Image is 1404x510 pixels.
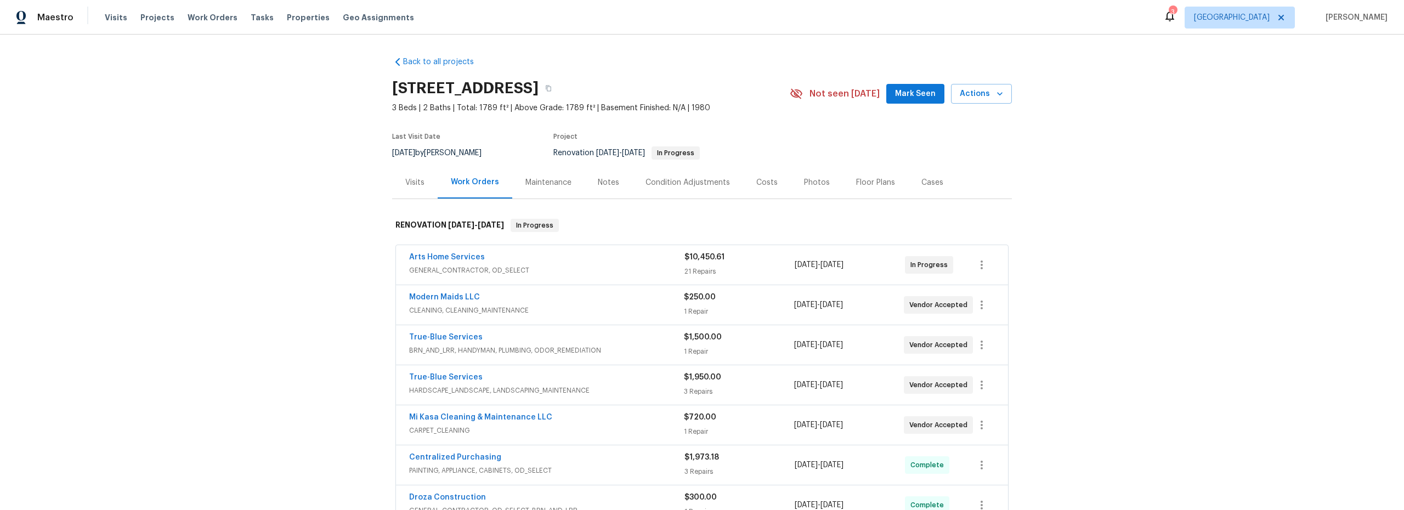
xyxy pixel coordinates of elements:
div: by [PERSON_NAME] [392,146,495,160]
div: 3 [1169,7,1176,18]
span: - [795,460,843,471]
span: Project [553,133,578,140]
a: Arts Home Services [409,253,485,261]
span: [DATE] [820,381,843,389]
span: Last Visit Date [392,133,440,140]
span: Projects [140,12,174,23]
div: Condition Adjustments [646,177,730,188]
span: Mark Seen [895,87,936,101]
span: Properties [287,12,330,23]
span: 3 Beds | 2 Baths | Total: 1789 ft² | Above Grade: 1789 ft² | Basement Finished: N/A | 1980 [392,103,790,114]
div: Notes [598,177,619,188]
span: - [794,299,843,310]
span: $10,450.61 [684,253,724,261]
span: Actions [960,87,1003,101]
span: Geo Assignments [343,12,414,23]
span: Vendor Accepted [909,299,972,310]
div: RENOVATION [DATE]-[DATE]In Progress [392,208,1012,243]
div: 1 Repair [684,306,794,317]
span: - [794,379,843,390]
span: - [596,149,645,157]
h2: [STREET_ADDRESS] [392,83,539,94]
span: GENERAL_CONTRACTOR, OD_SELECT [409,265,684,276]
span: [DATE] [795,461,818,469]
span: [DATE] [794,341,817,349]
a: True-Blue Services [409,373,483,381]
div: Photos [804,177,830,188]
div: Floor Plans [856,177,895,188]
span: [DATE] [820,261,843,269]
span: - [794,339,843,350]
span: Vendor Accepted [909,420,972,430]
div: 3 Repairs [684,386,794,397]
div: 1 Repair [684,426,794,437]
span: $720.00 [684,413,716,421]
span: [DATE] [596,149,619,157]
span: [DATE] [448,221,474,229]
button: Actions [951,84,1012,104]
span: [DATE] [820,501,843,509]
span: [DATE] [820,421,843,429]
div: Maintenance [525,177,571,188]
span: [DATE] [820,341,843,349]
span: $300.00 [684,494,717,501]
span: [DATE] [794,421,817,429]
a: Centralized Purchasing [409,454,501,461]
span: In Progress [653,150,699,156]
div: Visits [405,177,424,188]
a: Droza Construction [409,494,486,501]
h6: RENOVATION [395,219,504,232]
span: - [794,420,843,430]
span: [DATE] [794,301,817,309]
span: Maestro [37,12,73,23]
span: Complete [910,460,948,471]
span: [DATE] [820,461,843,469]
span: [DATE] [794,381,817,389]
span: PAINTING, APPLIANCE, CABINETS, OD_SELECT [409,465,684,476]
span: $1,500.00 [684,333,722,341]
a: True-Blue Services [409,333,483,341]
span: Renovation [553,149,700,157]
a: Modern Maids LLC [409,293,480,301]
div: 3 Repairs [684,466,795,477]
span: Work Orders [188,12,237,23]
div: Work Orders [451,177,499,188]
span: Vendor Accepted [909,339,972,350]
span: BRN_AND_LRR, HANDYMAN, PLUMBING, ODOR_REMEDIATION [409,345,684,356]
span: In Progress [910,259,952,270]
span: CLEANING, CLEANING_MAINTENANCE [409,305,684,316]
span: [PERSON_NAME] [1321,12,1388,23]
a: Mi Kasa Cleaning & Maintenance LLC [409,413,552,421]
span: In Progress [512,220,558,231]
span: Vendor Accepted [909,379,972,390]
a: Back to all projects [392,56,497,67]
button: Mark Seen [886,84,944,104]
span: Not seen [DATE] [809,88,880,99]
span: - [448,221,504,229]
span: Visits [105,12,127,23]
div: 1 Repair [684,346,794,357]
span: $1,950.00 [684,373,721,381]
span: $1,973.18 [684,454,719,461]
span: [DATE] [795,501,818,509]
span: [DATE] [622,149,645,157]
span: [DATE] [795,261,818,269]
span: CARPET_CLEANING [409,425,684,436]
span: HARDSCAPE_LANDSCAPE, LANDSCAPING_MAINTENANCE [409,385,684,396]
span: [DATE] [392,149,415,157]
span: $250.00 [684,293,716,301]
div: 21 Repairs [684,266,795,277]
span: Tasks [251,14,274,21]
span: [GEOGRAPHIC_DATA] [1194,12,1270,23]
div: Costs [756,177,778,188]
div: Cases [921,177,943,188]
span: [DATE] [820,301,843,309]
span: - [795,259,843,270]
span: [DATE] [478,221,504,229]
